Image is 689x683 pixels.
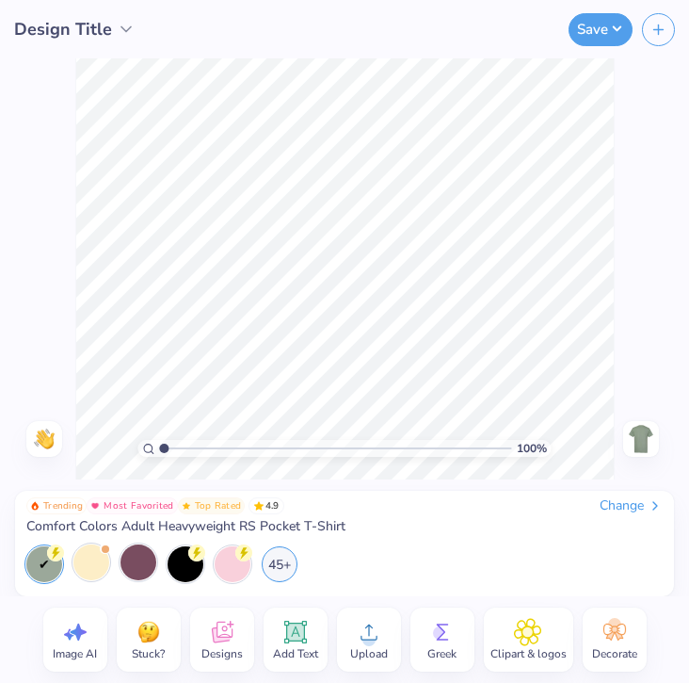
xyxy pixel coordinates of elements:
img: Back [626,424,656,454]
span: Trending [43,501,83,511]
button: Save [569,13,633,46]
span: Designs [201,646,243,661]
span: Image AI [53,646,97,661]
img: Trending sort [30,501,40,511]
img: Top Rated sort [182,501,191,511]
div: 45+ [262,546,297,582]
span: Design Title [14,17,112,42]
span: Decorate [592,646,637,661]
span: 4.9 [248,497,284,514]
img: Most Favorited sort [90,501,100,511]
span: Upload [350,646,388,661]
img: Stuck? [135,618,163,646]
span: Comfort Colors Adult Heavyweight RS Pocket T-Shirt [26,518,345,535]
button: Badge Button [87,497,177,514]
div: Change [600,497,663,514]
span: Add Text [273,646,318,661]
span: Most Favorited [104,501,173,511]
span: 100 % [517,440,547,457]
span: Top Rated [195,501,242,511]
button: Badge Button [178,497,246,514]
button: Badge Button [26,497,87,514]
span: Greek [427,646,457,661]
span: Stuck? [132,646,165,661]
span: Clipart & logos [490,646,567,661]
